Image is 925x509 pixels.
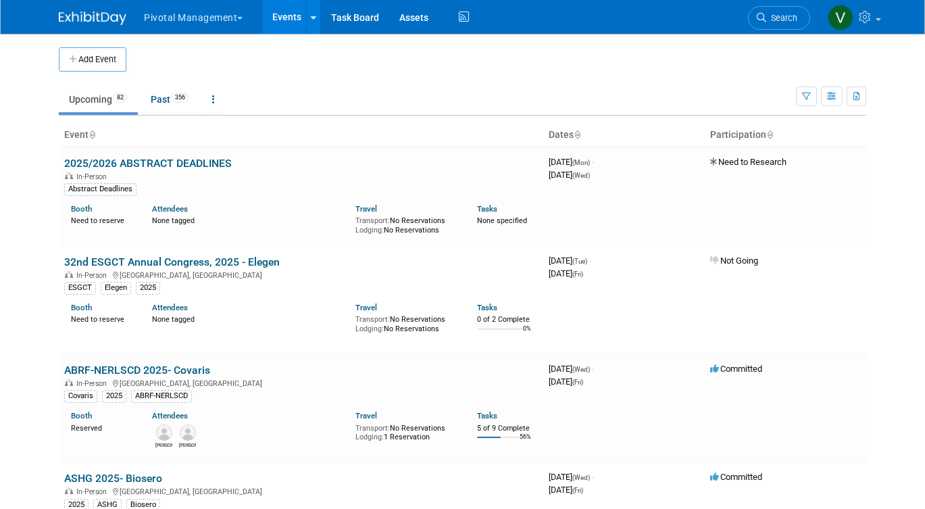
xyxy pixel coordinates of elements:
[572,487,583,494] span: (Fri)
[766,129,773,140] a: Sort by Participation Type
[59,124,543,147] th: Event
[64,485,538,496] div: [GEOGRAPHIC_DATA], [GEOGRAPHIC_DATA]
[710,157,786,167] span: Need to Research
[572,366,590,373] span: (Wed)
[152,411,188,420] a: Attendees
[89,129,95,140] a: Sort by Event Name
[572,474,590,481] span: (Wed)
[180,425,196,441] img: Jared Hoffman
[355,421,457,442] div: No Reservations 1 Reservation
[65,379,73,386] img: In-Person Event
[171,93,189,103] span: 356
[76,487,111,496] span: In-Person
[76,379,111,388] span: In-Person
[477,315,538,324] div: 0 of 2 Complete
[71,303,92,312] a: Booth
[477,216,527,225] span: None specified
[710,364,762,374] span: Committed
[592,472,594,482] span: -
[64,364,210,377] a: ABRF-NERLSCD 2025- Covaris
[523,325,531,343] td: 0%
[549,472,594,482] span: [DATE]
[64,282,96,294] div: ESGCT
[355,324,384,333] span: Lodging:
[65,271,73,278] img: In-Person Event
[113,93,128,103] span: 82
[589,256,591,266] span: -
[64,472,162,485] a: ASHG 2025- Biosero
[549,268,583,278] span: [DATE]
[477,411,497,420] a: Tasks
[766,13,797,23] span: Search
[355,204,377,214] a: Travel
[549,157,594,167] span: [DATE]
[477,303,497,312] a: Tasks
[520,433,531,452] td: 56%
[152,204,188,214] a: Attendees
[155,441,172,449] div: Robert Riegelhaupt
[477,424,538,433] div: 5 of 9 Complete
[549,256,591,266] span: [DATE]
[64,269,538,280] div: [GEOGRAPHIC_DATA], [GEOGRAPHIC_DATA]
[141,87,199,112] a: Past356
[355,433,384,441] span: Lodging:
[59,87,138,112] a: Upcoming82
[76,271,111,280] span: In-Person
[828,5,853,30] img: Valerie Weld
[355,303,377,312] a: Travel
[572,270,583,278] span: (Fri)
[572,159,590,166] span: (Mon)
[65,172,73,179] img: In-Person Event
[64,390,97,402] div: Covaris
[71,204,92,214] a: Booth
[355,226,384,235] span: Lodging:
[355,214,457,235] div: No Reservations No Reservations
[592,157,594,167] span: -
[64,157,232,170] a: 2025/2026 ABSTRACT DEADLINES
[355,216,390,225] span: Transport:
[64,256,280,268] a: 32nd ESGCT Annual Congress, 2025 - Elegen
[549,364,594,374] span: [DATE]
[710,256,758,266] span: Not Going
[152,312,345,324] div: None tagged
[71,214,132,226] div: Need to reserve
[572,258,587,265] span: (Tue)
[59,11,126,25] img: ExhibitDay
[102,390,126,402] div: 2025
[71,411,92,420] a: Booth
[101,282,131,294] div: Elegen
[543,124,705,147] th: Dates
[574,129,580,140] a: Sort by Start Date
[71,312,132,324] div: Need to reserve
[64,377,538,388] div: [GEOGRAPHIC_DATA], [GEOGRAPHIC_DATA]
[355,312,457,333] div: No Reservations No Reservations
[179,441,196,449] div: Jared Hoffman
[710,472,762,482] span: Committed
[748,6,810,30] a: Search
[64,183,136,195] div: Abstract Deadlines
[549,485,583,495] span: [DATE]
[152,214,345,226] div: None tagged
[572,172,590,179] span: (Wed)
[477,204,497,214] a: Tasks
[71,421,132,433] div: Reserved
[65,487,73,494] img: In-Person Event
[355,315,390,324] span: Transport:
[131,390,192,402] div: ABRF-NERLSCD
[355,424,390,433] span: Transport:
[572,379,583,386] span: (Fri)
[549,377,583,387] span: [DATE]
[592,364,594,374] span: -
[549,170,590,180] span: [DATE]
[705,124,866,147] th: Participation
[156,425,172,441] img: Robert Riegelhaupt
[355,411,377,420] a: Travel
[136,282,160,294] div: 2025
[76,172,111,181] span: In-Person
[59,47,126,72] button: Add Event
[152,303,188,312] a: Attendees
